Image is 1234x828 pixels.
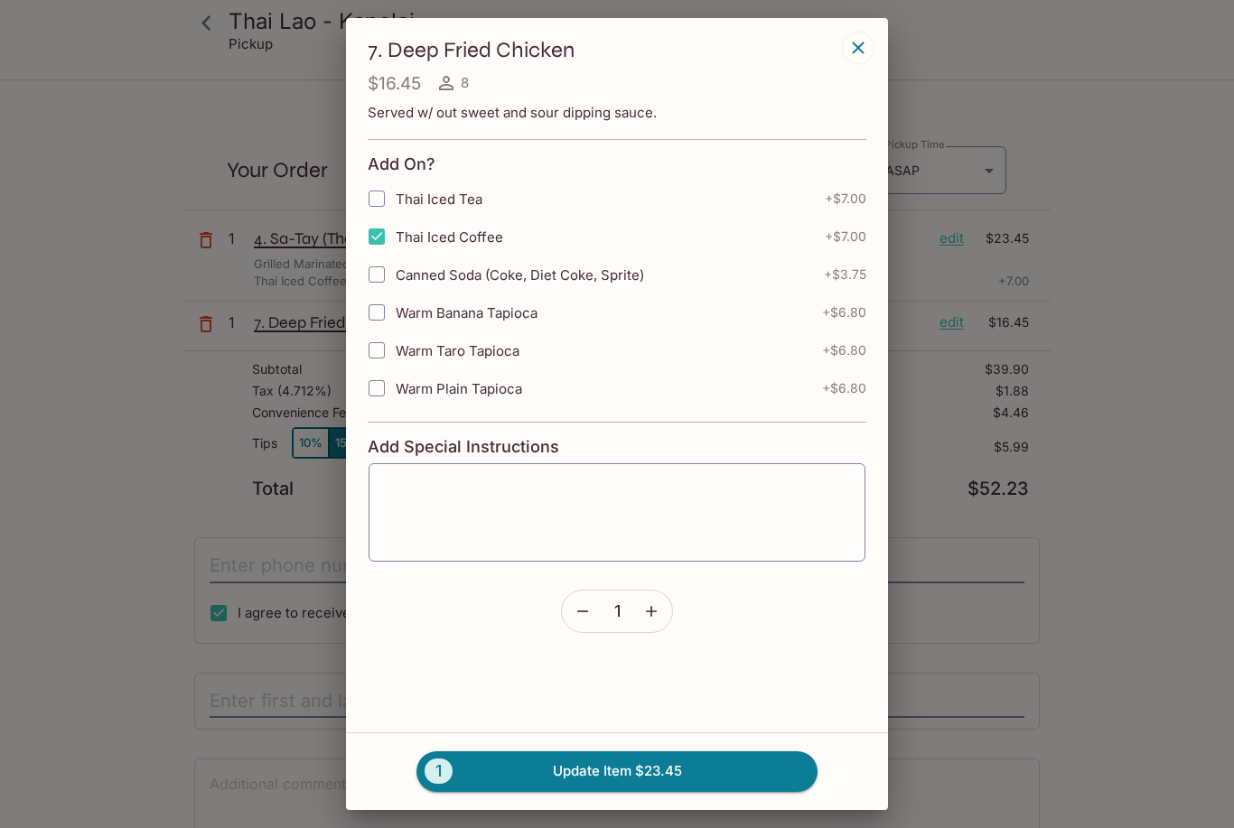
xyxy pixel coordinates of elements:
[368,72,421,95] h4: $16.45
[396,304,538,321] span: Warm Banana Tapioca
[368,104,866,121] p: Served w/ out sweet and sour dipping sauce.
[425,758,453,784] span: 1
[368,437,866,457] h4: Add Special Instructions
[824,267,866,282] span: + $3.75
[396,380,522,397] span: Warm Plain Tapioca
[825,191,866,206] span: + $7.00
[396,191,482,208] span: Thai Iced Tea
[396,266,644,284] span: Canned Soda (Coke, Diet Coke, Sprite)
[822,381,866,395] span: + $6.80
[368,154,435,174] h4: Add On?
[822,343,866,358] span: + $6.80
[396,228,503,246] span: Thai Iced Coffee
[822,305,866,320] span: + $6.80
[416,751,818,791] button: 1Update Item $23.45
[396,342,519,359] span: Warm Taro Tapioca
[614,601,621,621] span: 1
[825,229,866,244] span: + $7.00
[368,36,837,64] h3: 7. Deep Fried Chicken
[461,74,469,91] span: 8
